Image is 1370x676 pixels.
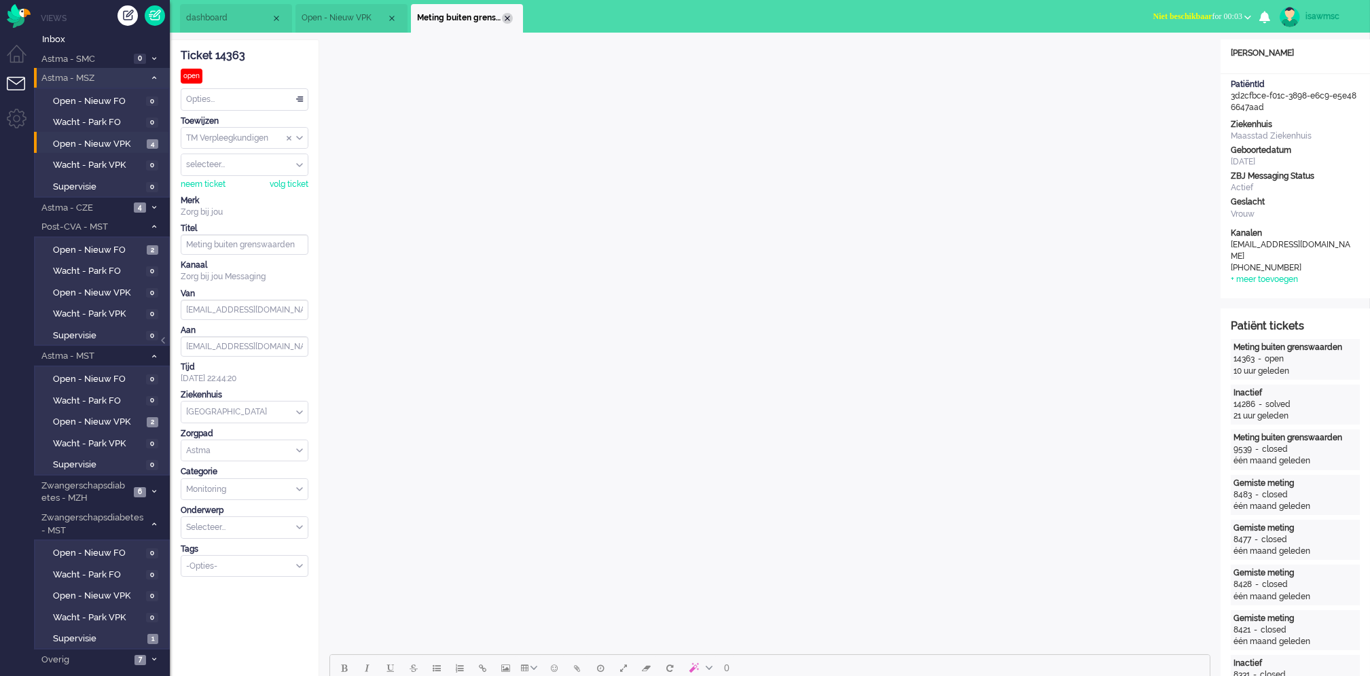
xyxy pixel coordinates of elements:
[1252,489,1262,501] div: -
[1255,399,1265,410] div: -
[1233,613,1357,624] div: Gemiste meting
[181,127,308,149] div: Assign Group
[1252,444,1262,455] div: -
[39,202,130,215] span: Astma - CZE
[39,350,145,363] span: Astma - MST
[53,633,144,645] span: Supervisie
[1250,624,1261,636] div: -
[1233,636,1357,647] div: één maand geleden
[1233,387,1357,399] div: Inactief
[146,460,158,470] span: 0
[181,179,226,190] div: neem ticket
[1233,522,1357,534] div: Gemiste meting
[181,288,308,300] div: Van
[1231,79,1360,90] div: PatiëntId
[1233,410,1357,422] div: 21 uur geleden
[1233,567,1357,579] div: Gemiste meting
[271,13,282,24] div: Close tab
[146,331,158,341] span: 0
[1221,48,1370,59] div: [PERSON_NAME]
[53,459,143,472] span: Supervisie
[181,154,308,176] div: Assign User
[1265,399,1291,410] div: solved
[53,308,143,321] span: Wacht - Park VPK
[147,245,158,255] span: 2
[7,45,37,75] li: Dashboard menu
[39,457,168,472] a: Supervisie 0
[302,12,386,24] span: Open - Nieuw VPK
[1231,209,1360,220] div: Vrouw
[1233,399,1255,410] div: 14286
[134,54,146,64] span: 0
[39,306,168,321] a: Wacht - Park VPK 0
[1231,239,1353,262] div: [EMAIL_ADDRESS][DOMAIN_NAME]
[146,288,158,298] span: 0
[1231,196,1360,208] div: Geslacht
[53,590,143,603] span: Open - Nieuw VPK
[7,4,31,28] img: flow_omnibird.svg
[39,157,168,172] a: Wacht - Park VPK 0
[134,202,146,213] span: 4
[1277,7,1356,27] a: isawmsc
[1261,624,1286,636] div: closed
[181,325,308,336] div: Aan
[1233,658,1357,669] div: Inactief
[181,361,308,385] div: [DATE] 22:44:20
[186,12,271,24] span: dashboard
[53,438,143,450] span: Wacht - Park VPK
[1221,79,1370,113] div: 3d2cfbce-f01c-3898-e6c9-e5e486647aad
[1145,3,1259,33] li: Niet beschikbaarfor 00:03
[1233,501,1357,512] div: één maand geleden
[53,395,143,408] span: Wacht - Park FO
[1262,579,1288,590] div: closed
[39,512,145,537] span: Zwangerschapsdiabetes - MST
[146,439,158,449] span: 0
[39,654,130,666] span: Overig
[39,545,168,560] a: Open - Nieuw FO 0
[181,271,308,283] div: Zorg bij jou Messaging
[39,221,145,234] span: Post-CVA - MST
[146,309,158,319] span: 0
[1231,145,1360,156] div: Geboortedatum
[411,4,523,33] li: 14363
[181,48,308,64] div: Ticket 14363
[502,13,513,24] div: Close tab
[39,609,168,624] a: Wacht - Park VPK 0
[146,118,158,128] span: 0
[181,555,308,577] div: Select Tags
[1262,444,1288,455] div: closed
[1233,455,1357,467] div: één maand geleden
[1265,353,1284,365] div: open
[181,260,308,271] div: Kanaal
[1233,489,1252,501] div: 8483
[1233,534,1251,546] div: 8477
[146,396,158,406] span: 0
[39,242,168,257] a: Open - Nieuw FO 2
[1231,130,1360,142] div: Maasstad Ziekenhuis
[53,330,143,342] span: Supervisie
[39,114,168,129] a: Wacht - Park FO 0
[53,265,143,278] span: Wacht - Park FO
[39,414,168,429] a: Open - Nieuw VPK 2
[1233,546,1357,557] div: één maand geleden
[146,160,158,171] span: 0
[147,417,158,427] span: 2
[1255,353,1265,365] div: -
[39,393,168,408] a: Wacht - Park FO 0
[1233,624,1250,636] div: 8421
[147,634,158,644] span: 1
[146,182,158,192] span: 0
[1145,7,1259,26] button: Niet beschikbaarfor 00:03
[41,12,170,24] li: Views
[1153,12,1242,21] span: for 00:03
[181,505,308,516] div: Onderwerp
[270,179,308,190] div: volg ticket
[146,613,158,623] span: 0
[53,547,143,560] span: Open - Nieuw FO
[181,115,308,127] div: Toewijzen
[53,138,143,151] span: Open - Nieuw VPK
[134,655,146,665] span: 7
[53,116,143,129] span: Wacht - Park FO
[181,207,308,218] div: Zorg bij jou
[295,4,408,33] li: View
